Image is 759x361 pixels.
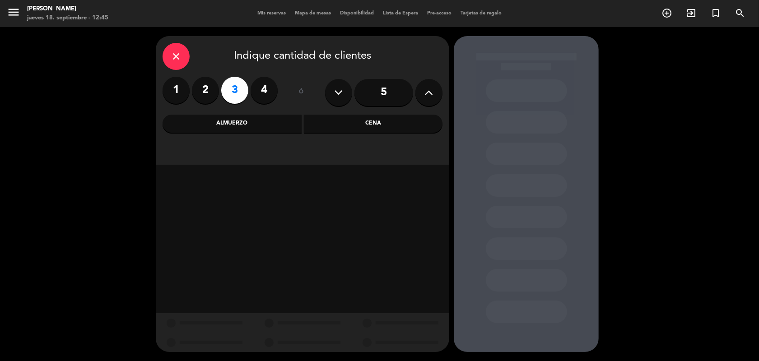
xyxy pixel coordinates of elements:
[287,77,316,108] div: ó
[7,5,20,22] button: menu
[251,77,278,104] label: 4
[456,11,506,16] span: Tarjetas de regalo
[163,77,190,104] label: 1
[253,11,290,16] span: Mis reservas
[163,115,302,133] div: Almuerzo
[221,77,248,104] label: 3
[27,5,108,14] div: [PERSON_NAME]
[335,11,378,16] span: Disponibilidad
[735,8,745,19] i: search
[7,5,20,19] i: menu
[661,8,672,19] i: add_circle_outline
[304,115,443,133] div: Cena
[378,11,423,16] span: Lista de Espera
[171,51,182,62] i: close
[290,11,335,16] span: Mapa de mesas
[423,11,456,16] span: Pre-acceso
[192,77,219,104] label: 2
[686,8,697,19] i: exit_to_app
[27,14,108,23] div: jueves 18. septiembre - 12:45
[163,43,442,70] div: Indique cantidad de clientes
[710,8,721,19] i: turned_in_not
